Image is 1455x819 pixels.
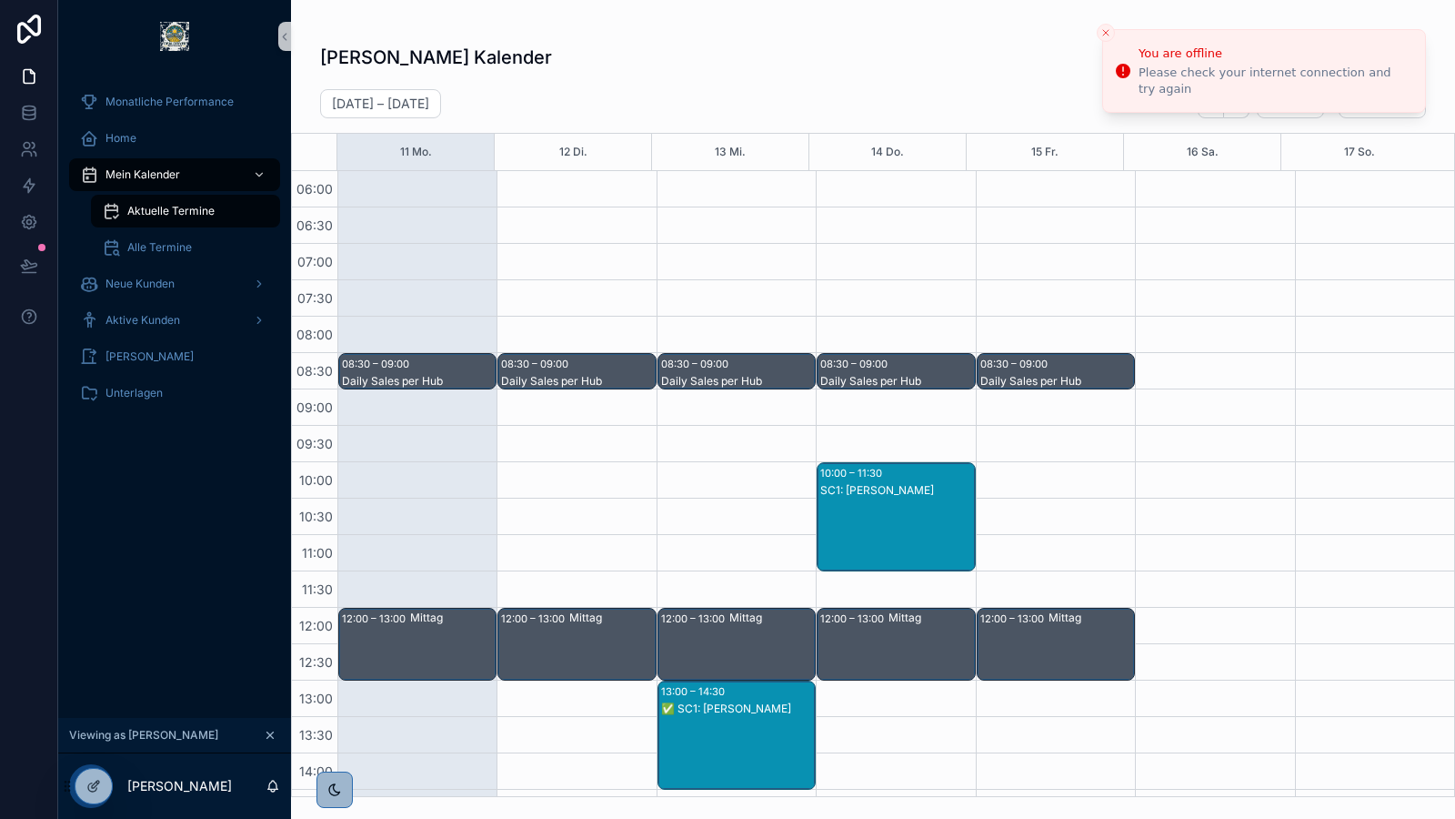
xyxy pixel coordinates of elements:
[58,73,291,433] div: scrollable content
[295,763,337,779] span: 14:00
[980,610,1049,628] div: 12:00 – 13:00
[295,509,337,524] span: 10:30
[820,374,973,389] div: Daily Sales per Hub
[820,464,887,482] div: 10:00 – 11:30
[293,290,337,306] span: 07:30
[1139,45,1410,63] div: You are offline
[105,349,194,364] span: [PERSON_NAME]
[127,777,232,795] p: [PERSON_NAME]
[297,545,337,561] span: 11:00
[658,609,815,680] div: 12:00 – 13:00Mittag
[105,386,163,400] span: Unterlagen
[127,240,192,255] span: Alle Termine
[818,609,974,680] div: 12:00 – 13:00Mittag
[105,167,180,182] span: Mein Kalender
[658,354,815,389] div: 08:30 – 09:00Daily Sales per Hub
[342,374,495,389] div: Daily Sales per Hub
[1344,134,1375,170] button: 17 So.
[69,340,280,373] a: [PERSON_NAME]
[91,195,280,227] a: Aktuelle Termine
[501,355,573,373] div: 08:30 – 09:00
[292,327,337,342] span: 08:00
[342,610,410,628] div: 12:00 – 13:00
[820,483,973,498] div: SC1: [PERSON_NAME]
[160,22,189,51] img: App logo
[295,654,337,670] span: 12:30
[69,304,280,337] a: Aktive Kunden
[1139,65,1410,97] div: Please check your internet connection and try again
[292,399,337,415] span: 09:00
[498,609,655,680] div: 12:00 – 13:00Mittag
[501,374,654,389] div: Daily Sales per Hub
[980,355,1052,373] div: 08:30 – 09:00
[105,313,180,328] span: Aktive Kunden
[559,134,587,170] button: 12 Di.
[1031,134,1059,170] button: 15 Fr.
[332,95,429,113] h2: [DATE] – [DATE]
[69,122,280,155] a: Home
[820,610,888,628] div: 12:00 – 13:00
[1097,24,1115,42] button: Close toast
[1049,611,1133,625] div: Mittag
[978,354,1134,389] div: 08:30 – 09:00Daily Sales per Hub
[501,610,569,628] div: 12:00 – 13:00
[569,611,654,625] div: Mittag
[818,354,974,389] div: 08:30 – 09:00Daily Sales per Hub
[292,363,337,379] span: 08:30
[661,682,729,701] div: 13:00 – 14:30
[69,158,280,191] a: Mein Kalender
[818,463,974,571] div: 10:00 – 11:30SC1: [PERSON_NAME]
[105,131,136,146] span: Home
[105,95,234,109] span: Monatliche Performance
[888,611,973,625] div: Mittag
[729,611,814,625] div: Mittag
[293,254,337,269] span: 07:00
[342,355,414,373] div: 08:30 – 09:00
[105,277,175,291] span: Neue Kunden
[661,355,733,373] div: 08:30 – 09:00
[980,374,1133,389] div: Daily Sales per Hub
[339,609,496,680] div: 12:00 – 13:00Mittag
[295,472,337,488] span: 10:00
[1187,134,1219,170] button: 16 Sa.
[292,436,337,451] span: 09:30
[498,354,655,389] div: 08:30 – 09:00Daily Sales per Hub
[295,691,337,706] span: 13:00
[820,355,892,373] div: 08:30 – 09:00
[661,374,814,389] div: Daily Sales per Hub
[292,217,337,233] span: 06:30
[292,181,337,197] span: 06:00
[91,231,280,264] a: Alle Termine
[715,134,746,170] button: 13 Mi.
[69,86,280,118] a: Monatliche Performance
[295,618,337,633] span: 12:00
[978,609,1134,680] div: 12:00 – 13:00Mittag
[400,134,432,170] button: 11 Mo.
[127,204,215,218] span: Aktuelle Termine
[661,610,729,628] div: 12:00 – 13:00
[69,377,280,409] a: Unterlagen
[871,134,904,170] button: 14 Do.
[658,682,815,789] div: 13:00 – 14:30✅ SC1: [PERSON_NAME]
[339,354,496,389] div: 08:30 – 09:00Daily Sales per Hub
[69,728,218,743] span: Viewing as [PERSON_NAME]
[69,268,280,300] a: Neue Kunden
[295,727,337,743] span: 13:30
[320,45,552,70] h1: [PERSON_NAME] Kalender
[410,611,495,625] div: Mittag
[297,581,337,597] span: 11:30
[661,702,814,716] div: ✅ SC1: [PERSON_NAME]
